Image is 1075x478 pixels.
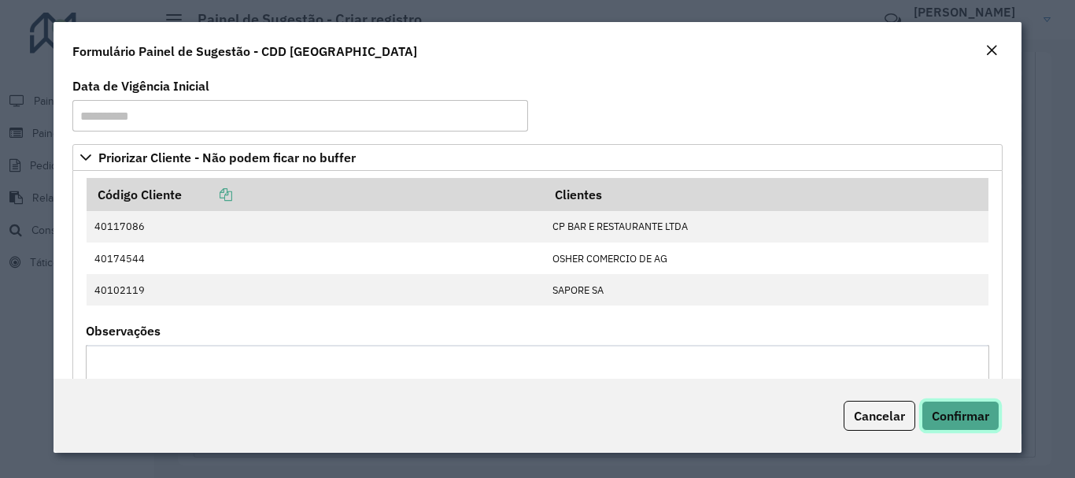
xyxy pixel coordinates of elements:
[922,401,999,431] button: Confirmar
[985,44,998,57] em: Fechar
[932,408,989,424] span: Confirmar
[545,274,989,306] td: SAPORE SA
[87,243,545,274] td: 40174544
[87,211,545,243] td: 40117086
[844,401,915,431] button: Cancelar
[72,76,209,95] label: Data de Vigência Inicial
[545,243,989,274] td: OSHER COMERCIO DE AG
[72,144,1002,171] a: Priorizar Cliente - Não podem ficar no buffer
[854,408,905,424] span: Cancelar
[87,274,545,306] td: 40102119
[182,187,232,202] a: Copiar
[545,211,989,243] td: CP BAR E RESTAURANTE LTDA
[981,41,1003,61] button: Close
[87,178,545,211] th: Código Cliente
[98,151,356,164] span: Priorizar Cliente - Não podem ficar no buffer
[545,178,989,211] th: Clientes
[72,42,417,61] h4: Formulário Painel de Sugestão - CDD [GEOGRAPHIC_DATA]
[86,321,161,340] label: Observações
